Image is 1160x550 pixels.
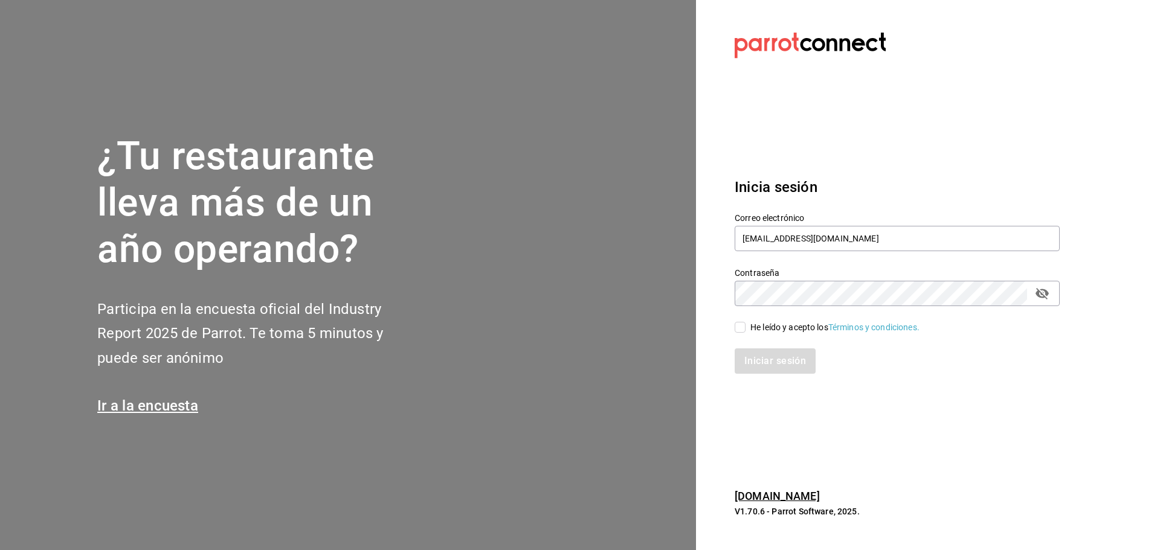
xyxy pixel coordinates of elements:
[97,297,424,371] h2: Participa en la encuesta oficial del Industry Report 2025 de Parrot. Te toma 5 minutos y puede se...
[735,176,1060,198] h3: Inicia sesión
[735,269,1060,277] label: Contraseña
[735,214,1060,222] label: Correo electrónico
[97,397,198,414] a: Ir a la encuesta
[1032,283,1052,304] button: passwordField
[735,505,1060,517] p: V1.70.6 - Parrot Software, 2025.
[828,322,920,332] a: Términos y condiciones.
[750,321,920,334] div: He leído y acepto los
[735,490,820,502] a: [DOMAIN_NAME]
[97,133,424,272] h1: ¿Tu restaurante lleva más de un año operando?
[735,226,1060,251] input: Ingresa tu correo electrónico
